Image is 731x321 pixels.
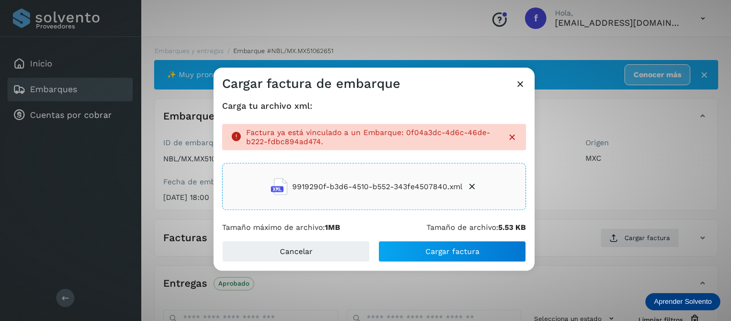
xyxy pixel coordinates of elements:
[292,181,462,192] span: 9919290f-b3d6-4510-b552-343fe4507840.xml
[425,248,479,255] span: Cargar factura
[325,223,340,232] b: 1MB
[498,223,526,232] b: 5.53 KB
[280,248,313,255] span: Cancelar
[645,293,720,310] div: Aprender Solvento
[427,223,526,233] p: Tamaño de archivo:
[222,101,526,111] h4: Carga tu archivo xml:
[654,297,712,306] p: Aprender Solvento
[222,241,370,262] button: Cancelar
[222,223,340,233] p: Tamaño máximo de archivo:
[246,128,498,146] p: Factura ya está vinculado a un Embarque: 0f04a3dc-4d6c-46de-b222-fdbc894ad474.
[378,241,526,262] button: Cargar factura
[222,76,400,92] h3: Cargar factura de embarque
